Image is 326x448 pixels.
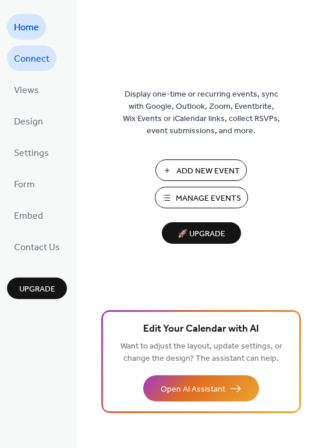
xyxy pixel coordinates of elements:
[14,239,60,257] span: Contact Us
[7,14,46,40] a: Home
[143,321,259,337] span: Edit Your Calendar with AI
[176,165,240,177] span: Add New Event
[7,77,46,102] a: Views
[14,81,39,100] span: Views
[7,45,56,71] a: Connect
[7,171,42,197] a: Form
[169,226,234,242] span: 🚀 Upgrade
[176,193,241,205] span: Manage Events
[7,278,67,299] button: Upgrade
[14,50,49,69] span: Connect
[14,144,49,163] span: Settings
[143,375,259,401] button: Open AI Assistant
[161,383,225,396] span: Open AI Assistant
[7,202,50,228] a: Embed
[14,113,43,131] span: Design
[123,88,280,137] span: Display one-time or recurring events, sync with Google, Outlook, Zoom, Eventbrite, Wix Events or ...
[14,19,39,37] span: Home
[19,283,55,296] span: Upgrade
[7,234,67,259] a: Contact Us
[14,207,43,226] span: Embed
[162,222,241,244] button: 🚀 Upgrade
[155,159,247,181] button: Add New Event
[14,176,35,194] span: Form
[121,339,282,367] span: Want to adjust the layout, update settings, or change the design? The assistant can help.
[155,187,248,208] button: Manage Events
[7,108,50,134] a: Design
[7,140,56,165] a: Settings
